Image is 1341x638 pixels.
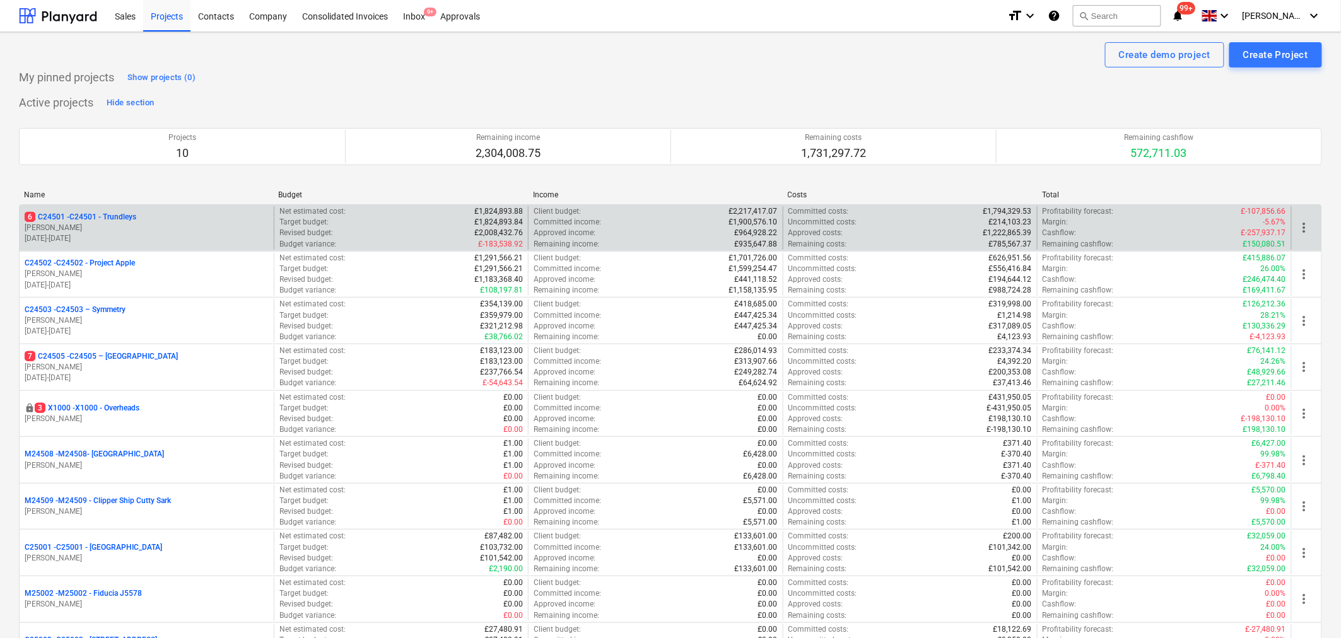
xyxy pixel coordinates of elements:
[1297,359,1312,374] span: more_vert
[1261,264,1286,274] p: 26.00%
[25,506,269,517] p: [PERSON_NAME]
[735,228,778,238] p: £964,928.22
[1243,285,1286,296] p: £169,411.67
[788,345,849,356] p: Committed costs :
[534,217,601,228] p: Committed income :
[989,321,1032,332] p: £317,089.05
[1043,345,1114,356] p: Profitability forecast :
[989,392,1032,403] p: £431,950.05
[758,485,778,496] p: £0.00
[1307,8,1322,23] i: keyboard_arrow_down
[1261,449,1286,460] p: 99.98%
[534,438,581,449] p: Client budget :
[480,310,523,321] p: £359,979.00
[25,373,269,383] p: [DATE] - [DATE]
[534,285,599,296] p: Remaining income :
[788,310,857,321] p: Uncommitted costs :
[534,506,595,517] p: Approved income :
[788,217,857,228] p: Uncommitted costs :
[25,212,35,222] span: 6
[1043,299,1114,310] p: Profitability forecast :
[788,424,847,435] p: Remaining costs :
[534,485,581,496] p: Client budget :
[1043,485,1114,496] p: Profitability forecast :
[279,264,329,274] p: Target budget :
[279,460,333,471] p: Revised budget :
[1079,11,1089,21] span: search
[1297,499,1312,514] span: more_vert
[1043,471,1114,482] p: Remaining cashflow :
[788,403,857,414] p: Uncommitted costs :
[735,345,778,356] p: £286,014.93
[480,321,523,332] p: £321,212.98
[503,471,523,482] p: £0.00
[1263,217,1286,228] p: -5.67%
[1012,485,1032,496] p: £0.00
[25,351,178,362] p: C24505 - C24505 – [GEOGRAPHIC_DATA]
[503,460,523,471] p: £1.00
[25,542,269,564] div: C25001 -C25001 - [GEOGRAPHIC_DATA][PERSON_NAME]
[1250,332,1286,342] p: £-4,123.93
[279,274,333,285] p: Revised budget :
[279,414,333,424] p: Revised budget :
[279,345,346,356] p: Net estimated cost :
[124,67,199,88] button: Show projects (0)
[474,253,523,264] p: £1,291,566.21
[1012,506,1032,517] p: £0.00
[279,253,346,264] p: Net estimated cost :
[503,496,523,506] p: £1.00
[1252,438,1286,449] p: £6,427.00
[1241,206,1286,217] p: £-107,856.66
[474,228,523,238] p: £2,008,432.76
[729,206,778,217] p: £2,217,417.07
[729,264,778,274] p: £1,599,254.47
[25,403,269,424] div: 3X1000 -X1000 - Overheads[PERSON_NAME]
[801,132,866,143] p: Remaining costs
[788,471,847,482] p: Remaining costs :
[534,253,581,264] p: Client budget :
[480,345,523,356] p: £183,123.00
[1265,403,1286,414] p: 0.00%
[758,403,778,414] p: £0.00
[788,367,843,378] p: Approved costs :
[534,367,595,378] p: Approved income :
[729,285,778,296] p: £1,158,135.95
[484,332,523,342] p: £38,766.02
[279,471,336,482] p: Budget variance :
[758,506,778,517] p: £0.00
[534,378,599,388] p: Remaining income :
[989,367,1032,378] p: £200,353.08
[25,449,164,460] p: M24508 - M24508- [GEOGRAPHIC_DATA]
[987,403,1032,414] p: £-431,950.05
[279,217,329,228] p: Target budget :
[1256,460,1286,471] p: £-371.40
[279,310,329,321] p: Target budget :
[25,315,269,326] p: [PERSON_NAME]
[474,274,523,285] p: £1,183,368.40
[1043,378,1114,388] p: Remaining cashflow :
[25,223,269,233] p: [PERSON_NAME]
[25,403,35,414] div: This project is confidential
[788,299,849,310] p: Committed costs :
[1241,414,1286,424] p: £-198,130.10
[25,304,269,337] div: C24503 -C24503 – Symmetry[PERSON_NAME][DATE]-[DATE]
[534,403,601,414] p: Committed income :
[534,471,599,482] p: Remaining income :
[279,485,346,496] p: Net estimated cost :
[1125,132,1194,143] p: Remaining cashflow
[1261,310,1286,321] p: 28.21%
[279,438,346,449] p: Net estimated cost :
[1007,8,1022,23] i: format_size
[503,506,523,517] p: £1.00
[480,299,523,310] p: £354,139.00
[801,146,866,161] p: 1,731,297.72
[1043,403,1069,414] p: Margin :
[1297,545,1312,560] span: more_vert
[735,321,778,332] p: £447,425.34
[1297,313,1312,328] span: more_vert
[1043,460,1077,471] p: Cashflow :
[1043,496,1069,506] p: Margin :
[474,217,523,228] p: £1,824,893.84
[503,438,523,449] p: £1.00
[107,96,154,110] div: Hide section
